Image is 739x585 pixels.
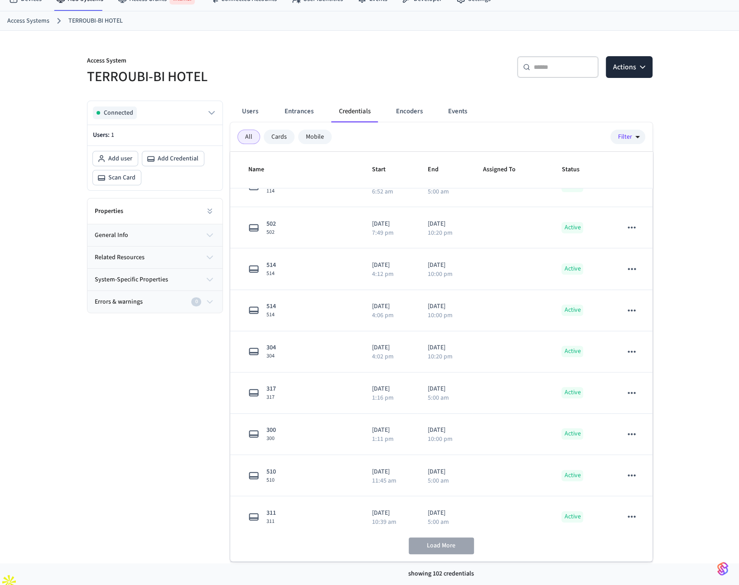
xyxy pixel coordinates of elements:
h5: TERROUBI-BI HOTEL [87,68,364,86]
p: 10:00 pm [428,271,453,277]
span: 317 [266,394,276,401]
p: 1:11 pm [372,436,394,442]
p: Users: [93,131,217,140]
p: [DATE] [372,384,406,394]
button: Credentials [332,101,378,122]
button: related resources [87,247,222,268]
span: Status [561,163,591,177]
p: Active [561,305,583,316]
span: related resources [95,253,145,262]
button: Actions [606,56,652,78]
p: [DATE] [428,302,461,311]
span: general info [95,231,128,240]
p: Access System [87,56,364,68]
button: Add user [93,151,138,166]
span: 304 [266,343,276,353]
span: End [428,163,450,177]
p: 10:20 pm [428,230,453,236]
span: system-specific properties [95,275,168,285]
span: Errors & warnings [95,297,143,307]
span: Scan Card [108,173,135,182]
p: 10:00 pm [428,436,453,442]
span: 502 [266,219,276,229]
p: [DATE] [372,343,406,353]
p: Active [561,346,583,357]
p: 5:00 am [428,395,449,401]
p: 6:52 am [372,189,393,195]
p: Active [561,470,583,481]
span: 1 [111,131,114,140]
p: [DATE] [372,508,406,518]
p: Active [561,387,583,398]
img: SeamLogoGradient.69752ec5.svg [717,561,728,576]
p: 5:00 am [428,519,449,525]
span: Name [248,163,276,177]
p: [DATE] [428,467,461,477]
p: 10:20 pm [428,353,453,360]
button: general info [87,224,222,246]
span: 300 [266,435,276,442]
p: [DATE] [428,425,461,435]
span: 514 [266,311,276,319]
p: 1:16 pm [372,395,394,401]
span: 514 [266,302,276,311]
p: [DATE] [372,425,406,435]
button: Load More [409,537,474,554]
a: TERROUBI-BI HOTEL [68,16,123,26]
p: [DATE] [372,302,406,311]
span: 514 [266,261,276,270]
button: Add Credential [142,151,204,166]
p: 10:39 am [372,519,396,525]
div: All [237,130,260,144]
span: 114 [266,188,276,195]
button: Scan Card [93,170,141,185]
p: Active [561,222,583,233]
span: Add user [108,154,132,163]
span: Connected [104,108,133,117]
span: 317 [266,384,276,394]
span: 311 [266,508,276,518]
p: 4:12 pm [372,271,394,277]
p: [DATE] [372,261,406,270]
span: Add Credential [158,154,198,163]
button: Encoders [389,101,430,122]
button: Connected [93,106,217,119]
span: 510 [266,467,276,477]
p: 4:02 pm [372,353,394,360]
button: Filter [610,130,645,144]
p: Active [561,428,583,440]
p: Active [561,263,583,275]
button: Entrances [277,101,321,122]
span: 311 [266,518,276,525]
div: Cards [264,130,295,144]
span: Start [372,163,397,177]
p: [DATE] [428,219,461,229]
span: 304 [266,353,276,360]
p: [DATE] [372,219,406,229]
p: 5:00 am [428,189,449,195]
span: Assigned To [483,163,527,177]
div: 0 [191,297,201,306]
span: 514 [266,270,276,277]
button: system-specific properties [87,269,222,290]
p: 5:00 am [428,478,449,484]
a: Access Systems [7,16,49,26]
button: Users [234,101,266,122]
p: 4:06 pm [372,312,394,319]
p: 7:49 pm [372,230,394,236]
h2: Properties [95,207,123,216]
p: [DATE] [428,343,461,353]
span: 300 [266,425,276,435]
button: Errors & warnings0 [87,291,222,313]
button: Events [441,101,474,122]
p: Active [561,511,583,522]
span: 510 [266,477,276,484]
p: [DATE] [372,467,406,477]
p: [DATE] [428,261,461,270]
span: 502 [266,229,276,236]
p: [DATE] [428,508,461,518]
span: Load More [427,541,455,550]
div: Mobile [298,130,332,144]
p: [DATE] [428,384,461,394]
p: 10:00 pm [428,312,453,319]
